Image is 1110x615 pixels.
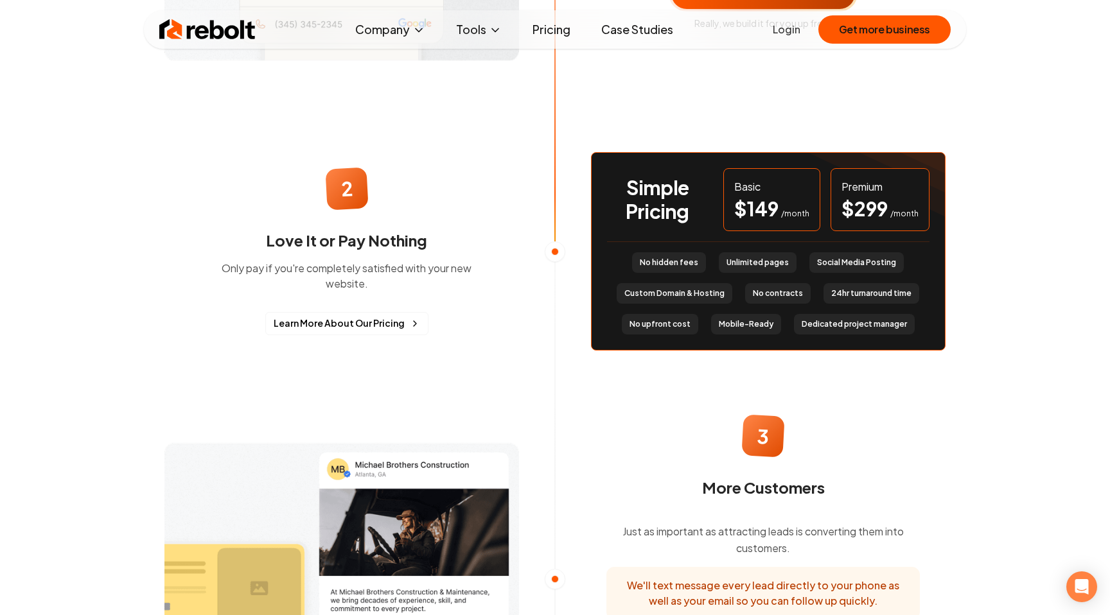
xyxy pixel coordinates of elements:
[630,319,691,329] span: No upfront cost
[817,257,896,268] span: Social Media Posting
[773,22,800,37] a: Login
[841,179,919,195] div: Premium
[831,288,912,299] span: 24hr turnaround time
[345,17,436,42] button: Company
[265,312,428,335] a: Learn More About Our Pricing
[340,177,353,200] span: 2
[781,209,809,219] span: /month
[818,15,951,44] button: Get more business
[890,209,919,219] span: /month
[734,197,779,220] span: $ 149
[802,319,907,329] span: Dedicated project manager
[719,319,773,329] span: Mobile-Ready
[640,257,698,268] span: No hidden fees
[274,316,405,330] span: Learn More About Our Pricing
[591,17,683,42] a: Case Studies
[617,578,909,609] p: We'll text message every lead directly to your phone as well as your email so you can follow up q...
[734,179,809,195] div: Basic
[753,288,803,299] span: No contracts
[606,523,920,557] p: Just as important as attracting leads is converting them into customers.
[591,477,935,498] h3: More Customers
[1066,571,1097,602] div: Open Intercom Messenger
[203,261,491,291] p: Only pay if you're completely satisfied with your new website.
[841,197,888,220] span: $ 299
[159,17,256,42] img: Rebolt Logo
[446,17,512,42] button: Tools
[727,257,789,268] span: Unlimited pages
[522,17,581,42] a: Pricing
[203,230,491,250] h3: Love It or Pay Nothing
[624,288,725,299] span: Custom Domain & Hosting
[607,176,708,224] h3: Simple Pricing
[757,424,770,448] span: 3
